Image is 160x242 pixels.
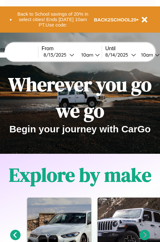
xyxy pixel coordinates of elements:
div: 10am [138,52,155,58]
button: Back to School savings of 20% in select cities! Ends [DATE] 10am PT.Use code: [12,10,94,29]
button: 10am [76,51,102,58]
div: 10am [78,52,95,58]
b: BACK2SCHOOL20 [94,17,137,22]
h1: Explore by make [9,162,151,188]
div: 8 / 14 / 2025 [105,52,131,58]
button: 8/13/2025 [42,51,76,58]
div: 8 / 13 / 2025 [44,52,69,58]
label: From [42,46,102,51]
